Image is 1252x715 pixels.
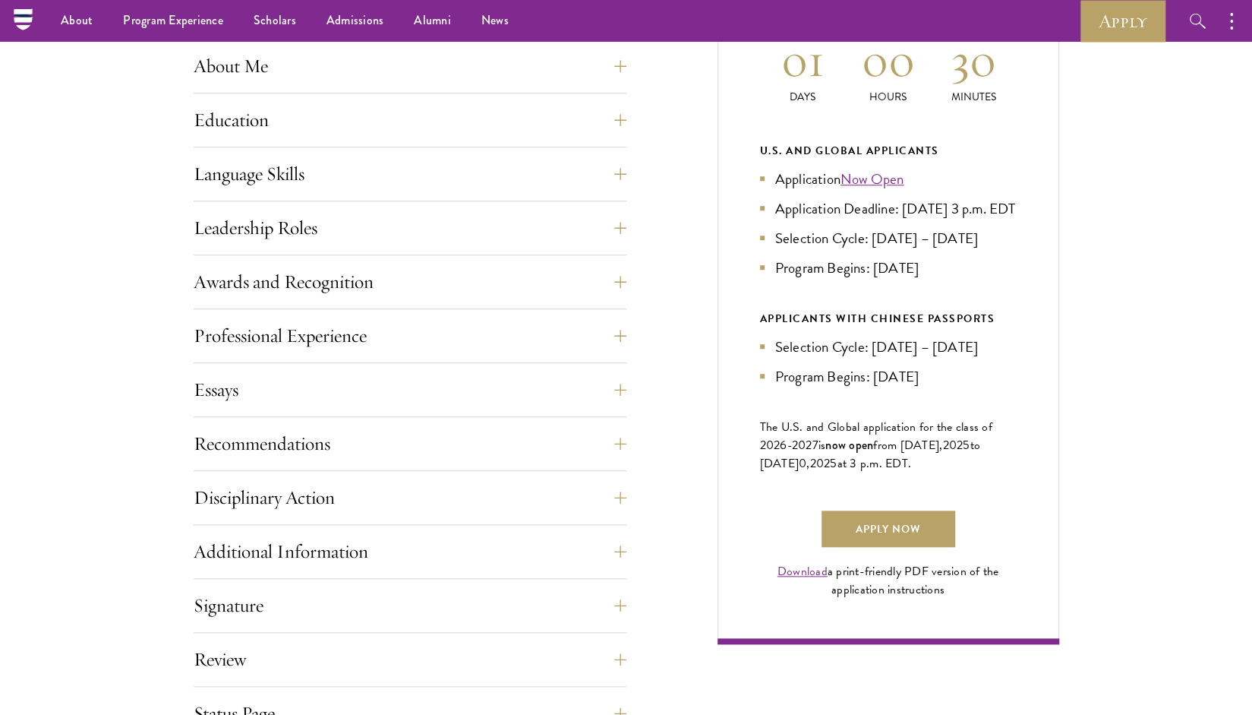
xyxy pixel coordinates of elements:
[777,562,828,581] a: Download
[822,511,955,547] a: Apply Now
[760,562,1017,599] div: a print-friendly PDF version of the application instructions
[760,309,1017,328] div: APPLICANTS WITH CHINESE PASSPORTS
[194,48,626,84] button: About Me
[825,436,873,454] span: now open
[760,198,1017,220] li: Application Deadline: [DATE] 3 p.m. EDT
[799,454,806,473] span: 0
[837,454,912,473] span: at 3 p.m. EDT.
[873,436,942,454] span: from [DATE],
[818,436,826,454] span: is
[840,168,904,190] a: Now Open
[931,32,1017,89] h2: 30
[194,533,626,570] button: Additional Information
[760,257,1017,279] li: Program Begins: [DATE]
[812,436,818,454] span: 7
[194,318,626,354] button: Professional Experience
[194,641,626,678] button: Review
[760,168,1017,190] li: Application
[194,479,626,516] button: Disciplinary Action
[760,141,1017,160] div: U.S. and Global Applicants
[787,436,812,454] span: -202
[760,89,846,105] p: Days
[810,454,831,473] span: 202
[194,102,626,138] button: Education
[760,436,980,473] span: to [DATE]
[760,336,1017,358] li: Selection Cycle: [DATE] – [DATE]
[760,418,992,454] span: The U.S. and Global application for the class of 202
[194,210,626,246] button: Leadership Roles
[963,436,970,454] span: 5
[760,365,1017,388] li: Program Begins: [DATE]
[194,372,626,408] button: Essays
[194,156,626,192] button: Language Skills
[931,89,1017,105] p: Minutes
[830,454,837,473] span: 5
[194,426,626,462] button: Recommendations
[194,587,626,624] button: Signature
[845,32,931,89] h2: 00
[845,89,931,105] p: Hours
[806,454,809,473] span: ,
[194,264,626,300] button: Awards and Recognition
[760,227,1017,249] li: Selection Cycle: [DATE] – [DATE]
[780,436,787,454] span: 6
[760,32,846,89] h2: 01
[942,436,963,454] span: 202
